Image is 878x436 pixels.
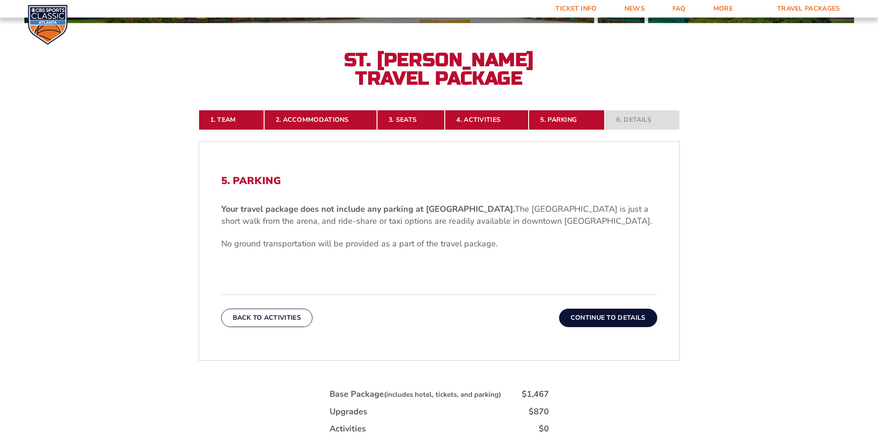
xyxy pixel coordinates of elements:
[330,423,366,435] div: Activities
[338,51,541,88] h2: St. [PERSON_NAME] Travel Package
[330,388,501,400] div: Base Package
[221,203,657,227] p: The [GEOGRAPHIC_DATA] is just a short walk from the arena, and ride-share or taxi options are rea...
[330,406,367,418] div: Upgrades
[28,5,68,45] img: CBS Sports Classic
[221,309,312,327] button: Back To Activities
[539,423,549,435] div: $0
[384,390,501,399] small: (includes hotel, tickets, and parking)
[199,110,264,130] a: 1. Team
[221,238,657,250] p: No ground transportation will be provided as a part of the travel package.
[377,110,445,130] a: 3. Seats
[445,110,529,130] a: 4. Activities
[221,175,657,187] h2: 5. Parking
[264,110,377,130] a: 2. Accommodations
[559,309,657,327] button: Continue To Details
[522,388,549,400] div: $1,467
[221,203,515,215] b: Your travel package does not include any parking at [GEOGRAPHIC_DATA].
[529,406,549,418] div: $870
